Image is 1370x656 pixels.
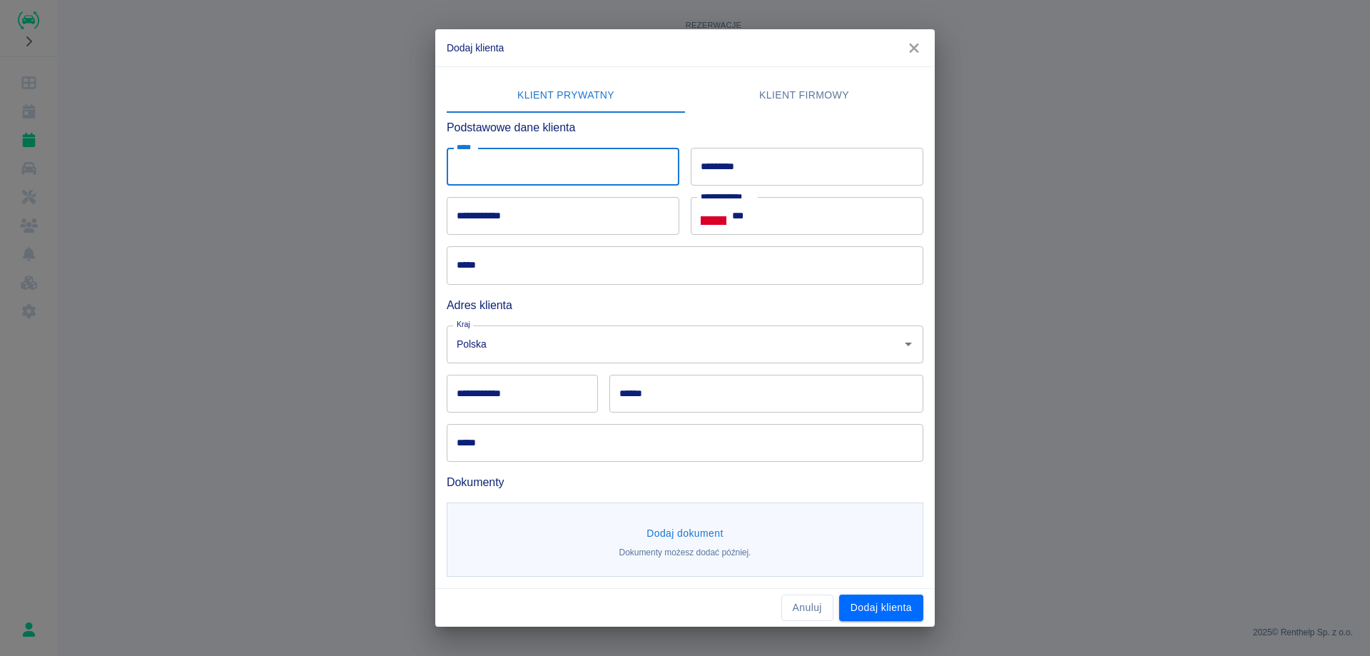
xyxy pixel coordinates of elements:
[457,319,470,330] label: Kraj
[898,334,918,354] button: Otwórz
[447,79,685,113] button: Klient prywatny
[619,546,751,559] p: Dokumenty możesz dodać później.
[447,118,923,136] h6: Podstawowe dane klienta
[447,473,923,491] h6: Dokumenty
[781,595,833,621] button: Anuluj
[447,296,923,314] h6: Adres klienta
[435,29,935,66] h2: Dodaj klienta
[685,79,923,113] button: Klient firmowy
[641,520,729,547] button: Dodaj dokument
[701,206,726,227] button: Select country
[447,79,923,113] div: lab API tabs example
[839,595,923,621] button: Dodaj klienta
